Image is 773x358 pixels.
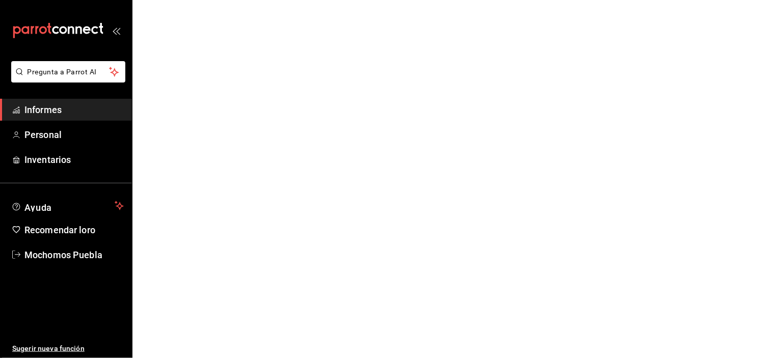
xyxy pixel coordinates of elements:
font: Inventarios [24,154,71,165]
font: Sugerir nueva función [12,344,85,352]
font: Mochomos Puebla [24,250,102,260]
font: Ayuda [24,202,52,213]
a: Pregunta a Parrot AI [7,74,125,85]
font: Personal [24,129,62,140]
button: abrir_cajón_menú [112,26,120,35]
font: Recomendar loro [24,225,95,235]
font: Informes [24,104,62,115]
font: Pregunta a Parrot AI [28,68,97,76]
button: Pregunta a Parrot AI [11,61,125,82]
